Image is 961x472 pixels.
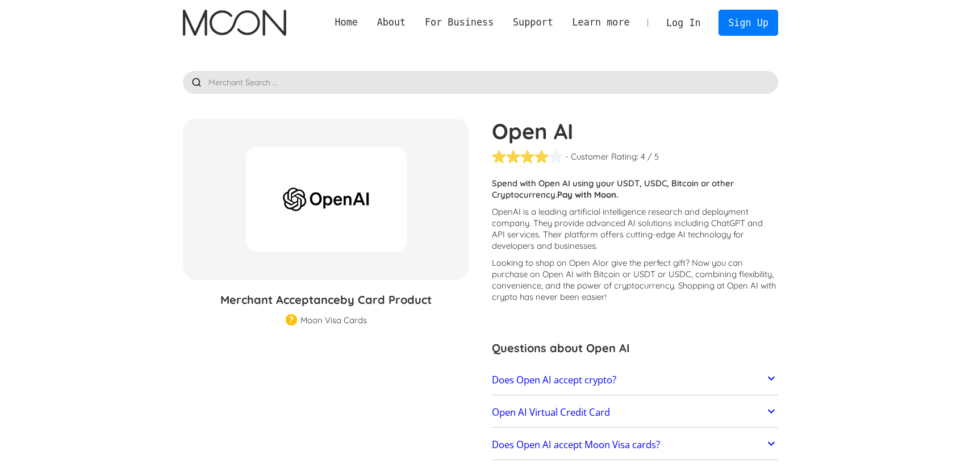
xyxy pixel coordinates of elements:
h2: Does Open AI accept Moon Visa cards? [492,439,660,450]
div: About [367,15,415,30]
a: Home [325,15,367,30]
input: Merchant Search ... [183,71,778,94]
a: Log In [657,10,710,35]
div: / 5 [647,151,659,162]
a: Sign Up [718,10,778,35]
h2: Open AI Virtual Credit Card [492,407,610,418]
div: - Customer Rating: [565,151,638,162]
a: Open AI Virtual Credit Card [492,400,778,424]
img: Moon Logo [183,10,286,36]
div: 4 [641,151,645,162]
h2: Does Open AI accept crypto? [492,374,616,386]
div: For Business [425,15,494,30]
p: OpenAI is a leading artificial intelligence research and deployment company. They provide advance... [492,206,778,252]
a: home [183,10,286,36]
a: Does Open AI accept Moon Visa cards? [492,433,778,457]
p: Spend with Open AI using your USDT, USDC, Bitcoin or other Cryptocurrency. [492,178,778,201]
div: Moon Visa Cards [300,315,367,326]
div: Support [513,15,553,30]
div: Support [503,15,562,30]
p: Looking to shop on Open AI ? Now you can purchase on Open AI with Bitcoin or USDT or USDC, combin... [492,257,778,303]
span: by Card Product [340,293,432,307]
h1: Open AI [492,119,778,144]
h3: Questions about Open AI [492,340,778,357]
div: Learn more [563,15,640,30]
div: Learn more [572,15,629,30]
strong: Pay with Moon. [557,189,619,200]
a: Does Open AI accept crypto? [492,368,778,392]
div: For Business [415,15,503,30]
span: or give the perfect gift [600,257,686,268]
h3: Merchant Acceptance [183,291,469,308]
div: About [377,15,406,30]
